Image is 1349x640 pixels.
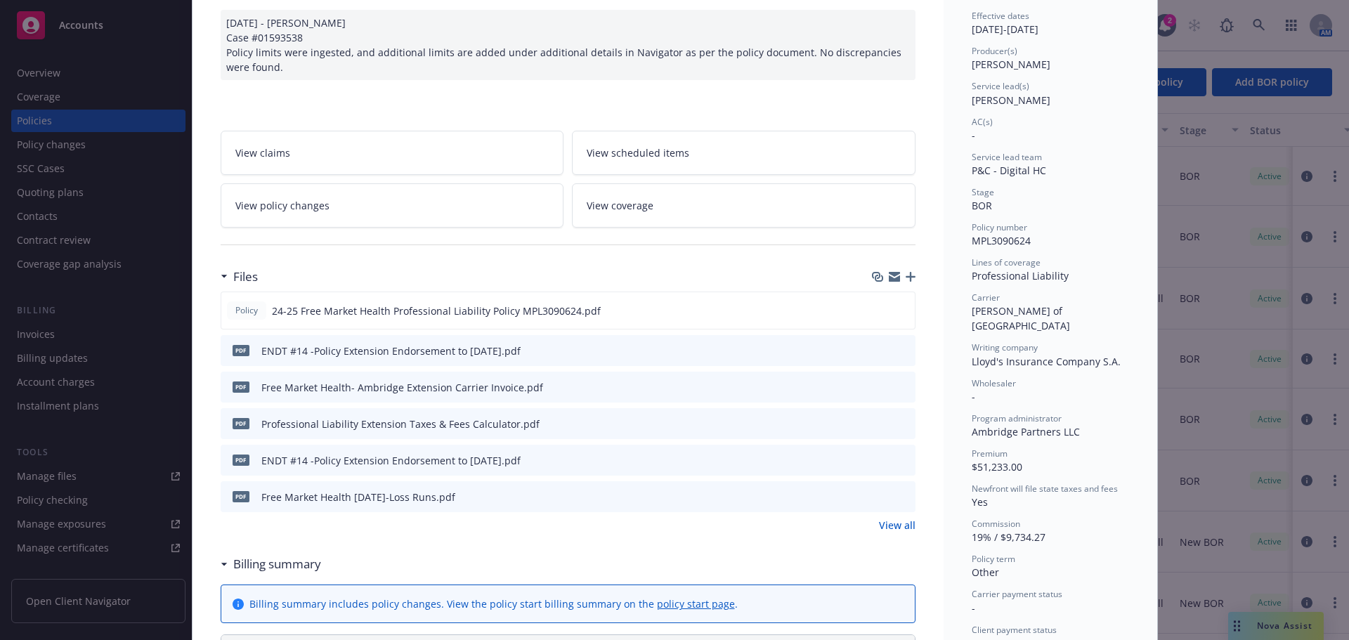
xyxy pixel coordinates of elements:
span: Newfront will file state taxes and fees [972,483,1118,495]
div: Free Market Health- Ambridge Extension Carrier Invoice.pdf [261,380,543,395]
a: policy start page [657,597,735,610]
div: Billing summary includes policy changes. View the policy start billing summary on the . [249,596,738,611]
button: download file [875,417,886,431]
div: Professional Liability [972,268,1129,283]
span: 24-25 Free Market Health Professional Liability Policy MPL3090624.pdf [272,303,601,318]
span: $51,233.00 [972,460,1022,474]
button: preview file [897,303,909,318]
span: BOR [972,199,992,212]
span: pdf [233,381,249,392]
button: preview file [897,380,910,395]
button: preview file [897,417,910,431]
span: Stage [972,186,994,198]
span: MPL3090624 [972,234,1031,247]
span: [PERSON_NAME] [972,58,1050,71]
a: View scheduled items [572,131,915,175]
button: preview file [897,344,910,358]
span: - [972,129,975,142]
span: pdf [233,418,249,429]
span: Service lead(s) [972,80,1029,92]
a: View all [879,518,915,533]
div: ENDT #14 -Policy Extension Endorsement to [DATE].pdf [261,453,521,468]
span: Policy number [972,221,1027,233]
span: Policy term [972,553,1015,565]
a: View policy changes [221,183,564,228]
button: preview file [897,490,910,504]
div: Free Market Health [DATE]-Loss Runs.pdf [261,490,455,504]
h3: Billing summary [233,555,321,573]
span: Writing company [972,341,1038,353]
div: ENDT #14 -Policy Extension Endorsement to [DATE].pdf [261,344,521,358]
div: Files [221,268,258,286]
div: [DATE] - [PERSON_NAME] Case #01593538 Policy limits were ingested, and additional limits are adde... [221,10,915,80]
span: Effective dates [972,10,1029,22]
span: - [972,390,975,403]
span: Commission [972,518,1020,530]
span: Ambridge Partners LLC [972,425,1080,438]
span: View claims [235,145,290,160]
button: download file [875,344,886,358]
a: View claims [221,131,564,175]
span: - [972,601,975,615]
span: Producer(s) [972,45,1017,57]
div: Professional Liability Extension Taxes & Fees Calculator.pdf [261,417,540,431]
span: pdf [233,455,249,465]
span: pdf [233,491,249,502]
span: View scheduled items [587,145,689,160]
span: Yes [972,495,988,509]
span: Carrier payment status [972,588,1062,600]
h3: Files [233,268,258,286]
span: View coverage [587,198,653,213]
div: [DATE] - [DATE] [972,10,1129,37]
span: Policy [233,304,261,317]
span: P&C - Digital HC [972,164,1046,177]
span: 19% / $9,734.27 [972,530,1045,544]
span: pdf [233,345,249,355]
span: Carrier [972,292,1000,303]
span: Premium [972,448,1008,459]
button: preview file [897,453,910,468]
button: download file [875,453,886,468]
span: Lloyd's Insurance Company S.A. [972,355,1121,368]
span: Program administrator [972,412,1062,424]
div: Billing summary [221,555,321,573]
span: View policy changes [235,198,330,213]
span: [PERSON_NAME] of [GEOGRAPHIC_DATA] [972,304,1070,332]
span: Lines of coverage [972,256,1041,268]
span: Other [972,566,999,579]
span: AC(s) [972,116,993,128]
a: View coverage [572,183,915,228]
span: Wholesaler [972,377,1016,389]
button: download file [874,303,885,318]
button: download file [875,380,886,395]
span: Client payment status [972,624,1057,636]
span: [PERSON_NAME] [972,93,1050,107]
span: Service lead team [972,151,1042,163]
button: download file [875,490,886,504]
